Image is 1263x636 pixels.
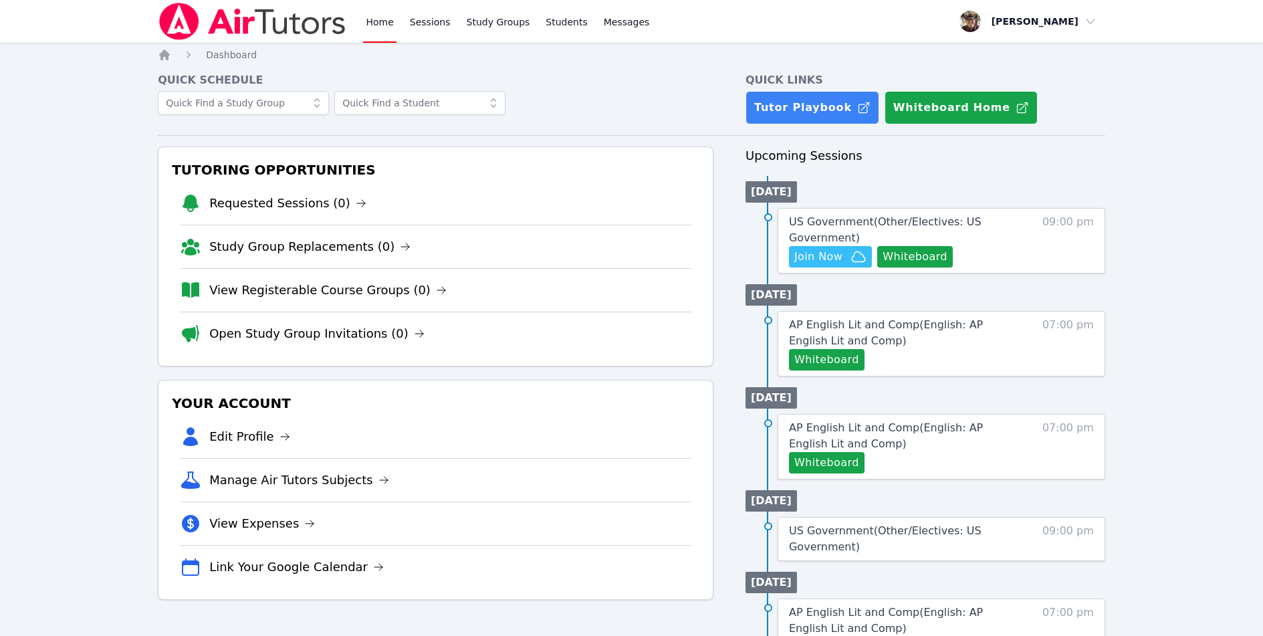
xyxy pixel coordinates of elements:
span: 09:00 pm [1042,523,1094,555]
img: Air Tutors [158,3,347,40]
span: US Government ( Other/Electives: US Government ) [789,215,982,244]
a: Manage Air Tutors Subjects [209,471,389,490]
li: [DATE] [745,490,797,512]
span: US Government ( Other/Electives: US Government ) [789,524,982,553]
input: Quick Find a Study Group [158,91,329,115]
a: Tutor Playbook [745,91,879,124]
a: Edit Profile [209,427,290,446]
h4: Quick Schedule [158,72,713,88]
li: [DATE] [745,284,797,306]
a: AP English Lit and Comp(English: AP English Lit and Comp) [789,317,1018,349]
span: AP English Lit and Comp ( English: AP English Lit and Comp ) [789,421,983,450]
span: Dashboard [206,49,257,60]
a: View Registerable Course Groups (0) [209,281,447,300]
a: View Expenses [209,514,315,533]
button: Whiteboard [789,452,865,473]
a: AP English Lit and Comp(English: AP English Lit and Comp) [789,420,1018,452]
span: AP English Lit and Comp ( English: AP English Lit and Comp ) [789,606,983,635]
a: Requested Sessions (0) [209,194,366,213]
span: AP English Lit and Comp ( English: AP English Lit and Comp ) [789,318,983,347]
button: Whiteboard [789,349,865,370]
span: Join Now [794,249,842,265]
a: US Government(Other/Electives: US Government) [789,214,1018,246]
span: 07:00 pm [1042,420,1094,473]
a: US Government(Other/Electives: US Government) [789,523,1018,555]
button: Whiteboard Home [885,91,1038,124]
button: Whiteboard [877,246,953,268]
button: Join Now [789,246,872,268]
a: Study Group Replacements (0) [209,237,411,256]
h3: Your Account [169,391,702,415]
h3: Upcoming Sessions [745,146,1105,165]
li: [DATE] [745,181,797,203]
h3: Tutoring Opportunities [169,158,702,182]
li: [DATE] [745,387,797,409]
span: Messages [604,15,650,29]
a: Link Your Google Calendar [209,558,384,576]
nav: Breadcrumb [158,48,1105,62]
input: Quick Find a Student [334,91,505,115]
span: 09:00 pm [1042,214,1094,268]
a: Open Study Group Invitations (0) [209,324,425,343]
h4: Quick Links [745,72,1105,88]
li: [DATE] [745,572,797,593]
a: Dashboard [206,48,257,62]
span: 07:00 pm [1042,317,1094,370]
